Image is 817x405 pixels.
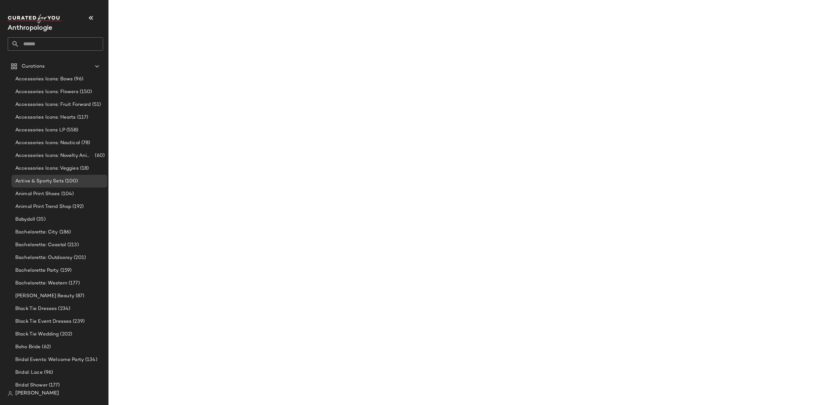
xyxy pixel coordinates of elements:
[15,178,64,185] span: Active & Sporty Sets
[59,331,72,338] span: (202)
[22,63,45,70] span: Curations
[15,254,72,261] span: Bachelorette: Outdoorsy
[71,203,84,210] span: (192)
[15,356,84,364] span: Bridal Events: Welcome Party
[15,114,76,121] span: Accessories Icons: Hearts
[79,165,89,172] span: (18)
[15,190,60,198] span: Animal Print Shoes
[66,241,79,249] span: (213)
[43,369,53,376] span: (96)
[58,229,71,236] span: (186)
[15,318,71,325] span: Black Tie Event Dresses
[60,190,74,198] span: (104)
[8,25,52,32] span: Current Company Name
[15,216,35,223] span: Babydoll
[91,101,101,108] span: (51)
[8,391,13,396] img: svg%3e
[84,356,97,364] span: (134)
[15,331,59,338] span: Black Tie Wedding
[15,127,65,134] span: Accessories Icons LP
[57,305,70,313] span: (234)
[76,114,88,121] span: (117)
[15,165,79,172] span: Accessories Icons: Veggies
[15,229,58,236] span: Bachelorette: City
[65,127,79,134] span: (558)
[67,280,80,287] span: (177)
[41,343,51,351] span: (62)
[59,267,72,274] span: (159)
[35,216,46,223] span: (35)
[15,305,57,313] span: Black Tie Dresses
[15,292,74,300] span: [PERSON_NAME] Beauty
[15,203,71,210] span: Animal Print Trend Shop
[64,178,78,185] span: (100)
[71,318,85,325] span: (239)
[15,280,67,287] span: Bachelorette: Western
[73,76,83,83] span: (96)
[80,139,90,147] span: (78)
[94,152,105,159] span: (60)
[79,88,92,96] span: (150)
[15,152,94,159] span: Accessories Icons: Novelty Animal
[15,382,48,389] span: Bridal Shower
[15,101,91,108] span: Accessories Icons: Fruit Forward
[72,254,86,261] span: (201)
[74,292,85,300] span: (87)
[8,14,62,23] img: cfy_white_logo.C9jOOHJF.svg
[48,382,60,389] span: (177)
[15,76,73,83] span: Accessories Icons: Bows
[15,139,80,147] span: Accessories Icons: Nautical
[15,369,43,376] span: Bridal: Lace
[15,88,79,96] span: Accessories Icons: Flowers
[15,343,41,351] span: Boho Bride
[15,267,59,274] span: Bachelorette Party
[15,241,66,249] span: Bachelorette: Coastal
[15,390,59,397] span: [PERSON_NAME]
